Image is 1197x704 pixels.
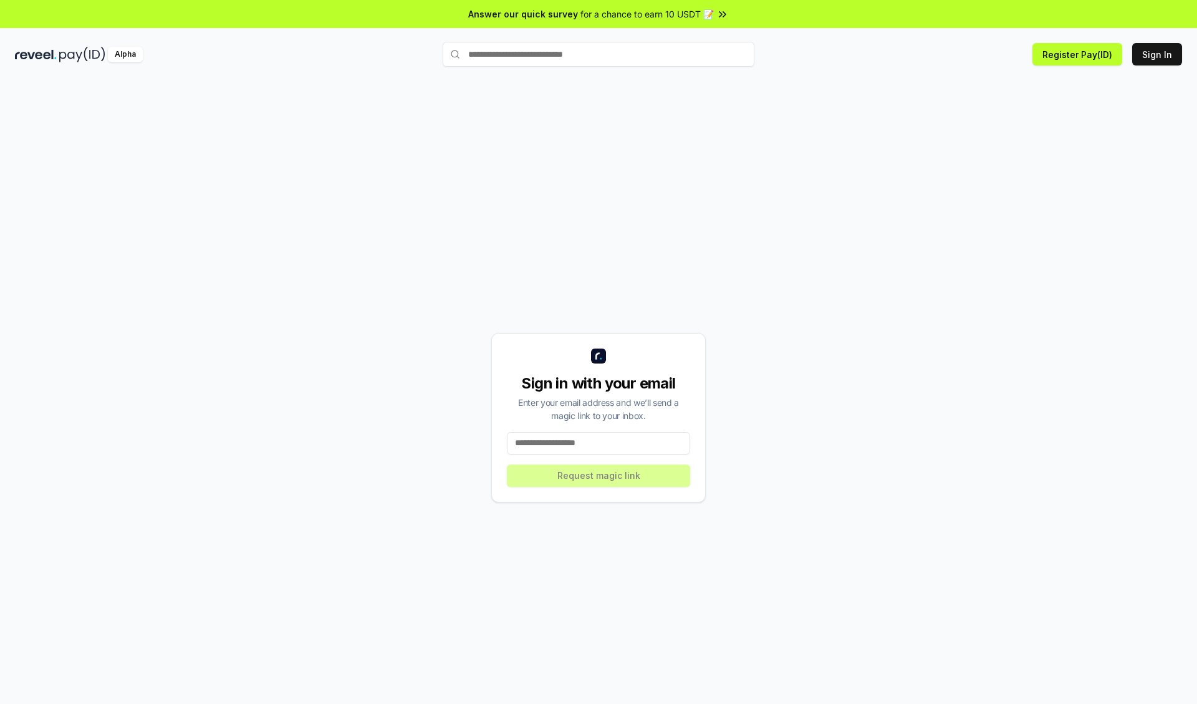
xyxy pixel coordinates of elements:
button: Register Pay(ID) [1032,43,1122,65]
div: Enter your email address and we’ll send a magic link to your inbox. [507,396,690,422]
span: for a chance to earn 10 USDT 📝 [580,7,714,21]
img: logo_small [591,349,606,364]
span: Answer our quick survey [468,7,578,21]
div: Alpha [108,47,143,62]
img: pay_id [59,47,105,62]
div: Sign in with your email [507,374,690,393]
img: reveel_dark [15,47,57,62]
button: Sign In [1132,43,1182,65]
